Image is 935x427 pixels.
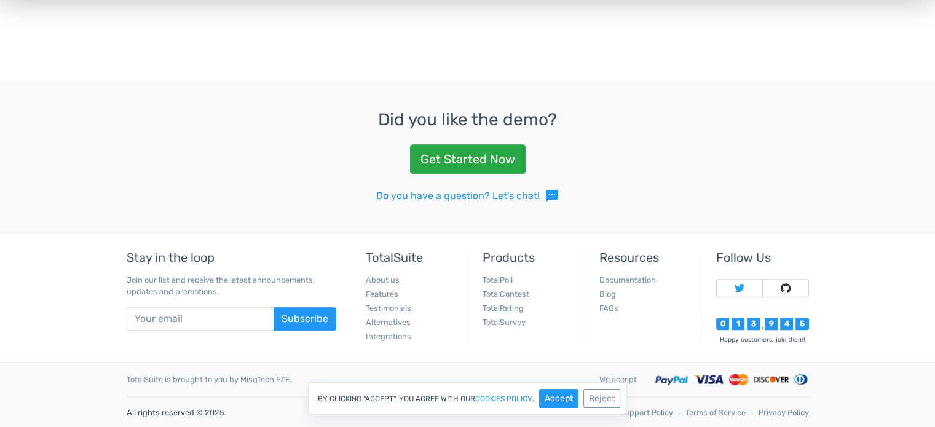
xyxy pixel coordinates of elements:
[294,179,352,196] div: 2,938 Votes
[483,275,513,284] a: TotalPoll
[483,251,575,264] h5: Products
[599,251,692,264] h5: Resources
[760,323,765,331] div: ,
[410,144,526,174] a: Get Started Now
[780,318,793,331] div: 4
[366,289,398,299] a: Features
[127,274,336,297] p: Join our list and receive the latest announcements, updates and promotions.
[599,289,616,299] a: Blog
[366,251,458,264] h5: TotalSuite
[274,307,336,331] button: Subscribe
[590,374,646,385] div: We accept
[573,160,652,179] span: Eat only salad
[366,318,411,327] a: Alternatives
[283,160,363,179] span: Eat only fruits
[567,87,657,160] div: 18%
[599,275,656,284] a: Documentation
[366,304,411,313] a: Testimonials
[185,25,751,43] p: Would you rather
[545,189,559,203] span: sms
[483,289,529,299] a: TotalContest
[274,87,372,160] div: 82%
[127,307,274,331] input: Your email
[117,374,590,385] div: TotalSuite is brought to you by MisqTech FZE.
[366,275,400,284] a: About us
[475,395,532,402] a: cookies policy
[765,318,778,331] div: 9
[539,389,578,408] button: Accept
[716,251,808,264] h5: Follow Us
[781,283,791,293] img: Follow TotalSuite on Github
[483,304,524,313] a: TotalRating
[366,332,411,341] a: Integrations
[655,372,809,386] img: Accepted payment methods
[127,251,336,264] h5: Stay in the loop
[716,318,729,331] div: 0
[586,179,638,196] div: 638 Votes
[376,189,559,203] a: Do you have a question? Let's chat!sms
[732,318,744,331] div: 1
[795,318,808,331] div: 5
[735,283,744,293] img: Follow TotalSuite on Twitter
[716,335,808,344] div: Happy customers, join them!
[30,111,905,130] h3: Did you like the demo?
[483,318,526,327] a: TotalSurvey
[747,318,760,331] div: 3
[583,389,620,408] button: Reject
[599,304,618,313] a: FAQs
[308,382,627,415] div: By clicking "Accept", you agree with our .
